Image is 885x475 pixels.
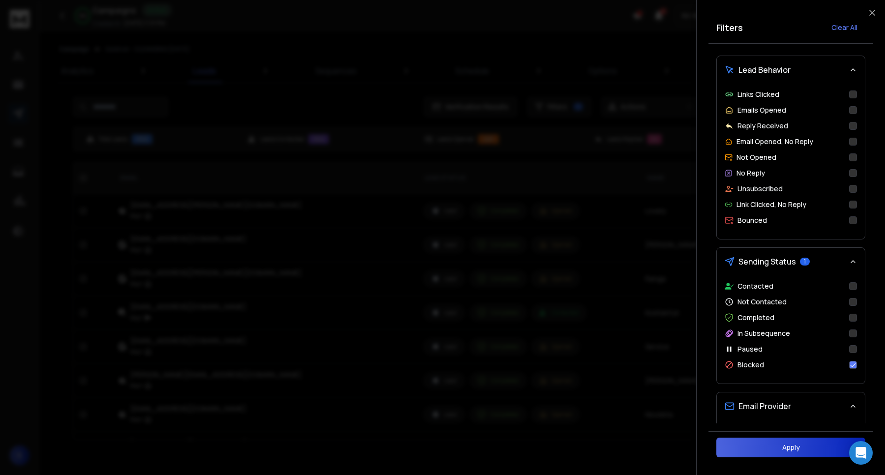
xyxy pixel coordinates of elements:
[737,168,765,178] p: No Reply
[737,200,806,209] p: Link Clicked, No Reply
[717,275,865,384] div: Sending Status1
[717,84,865,239] div: Lead Behavior
[824,18,865,37] button: Clear All
[737,137,813,147] p: Email Opened, No Reply
[737,215,767,225] p: Bounced
[738,400,791,412] span: Email Provider
[737,344,763,354] p: Paused
[737,281,773,291] p: Contacted
[717,392,865,420] button: Email Provider
[737,152,776,162] p: Not Opened
[800,258,810,266] span: 1
[849,441,873,465] div: Open Intercom Messenger
[717,56,865,84] button: Lead Behavior
[737,121,788,131] p: Reply Received
[737,297,787,307] p: Not Contacted
[716,21,743,34] h2: Filters
[716,438,865,457] button: Apply
[738,256,796,267] span: Sending Status
[717,248,865,275] button: Sending Status1
[737,105,786,115] p: Emails Opened
[737,328,790,338] p: In Subsequence
[737,89,779,99] p: Links Clicked
[737,313,774,323] p: Completed
[738,64,791,76] span: Lead Behavior
[737,184,783,194] p: Unsubscribed
[737,360,764,370] p: Blocked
